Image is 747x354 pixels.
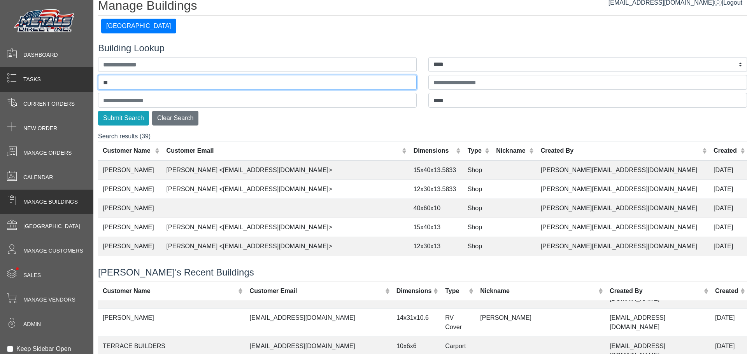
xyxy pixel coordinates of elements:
td: [PERSON_NAME] [98,237,162,256]
span: Manage Orders [23,149,72,157]
td: [DATE] [709,180,747,199]
td: 12x30x13.5833 [409,180,463,199]
td: RV Cover [440,308,475,337]
a: [GEOGRAPHIC_DATA] [101,23,176,29]
td: [PERSON_NAME] [98,160,162,180]
h4: Building Lookup [98,43,747,54]
td: [DATE] [709,218,747,237]
td: [PERSON_NAME][EMAIL_ADDRESS][DOMAIN_NAME] [536,180,709,199]
td: [EMAIL_ADDRESS][DOMAIN_NAME] [245,308,392,337]
td: [PERSON_NAME] [98,256,162,275]
span: New Order [23,124,57,133]
td: [PERSON_NAME] <[EMAIL_ADDRESS][DOMAIN_NAME]> [162,218,409,237]
td: [DATE] [709,237,747,256]
td: [DATE] [709,160,747,180]
td: [PERSON_NAME] <[EMAIL_ADDRESS][DOMAIN_NAME]> [162,160,409,180]
span: Manage Vendors [23,296,75,304]
td: 15x40x13 [409,256,463,275]
div: Customer Name [103,146,153,155]
td: [PERSON_NAME] [98,199,162,218]
span: [GEOGRAPHIC_DATA] [23,222,80,230]
div: Created [714,146,738,155]
span: Tasks [23,75,41,84]
label: Keep Sidebar Open [16,344,71,354]
h4: [PERSON_NAME]'s Recent Buildings [98,267,747,278]
button: [GEOGRAPHIC_DATA] [101,19,176,33]
td: [DATE] [710,308,747,337]
span: Sales [23,271,41,279]
div: Dimensions [396,286,432,295]
div: Customer Email [250,286,383,295]
div: Customer Name [103,286,236,295]
td: 15x40x13 [409,218,463,237]
td: Shop [463,218,491,237]
td: Shop [463,160,491,180]
td: 12x30x13 [409,237,463,256]
td: [PERSON_NAME] <[EMAIL_ADDRESS][DOMAIN_NAME]> [162,180,409,199]
span: Current Orders [23,100,75,108]
td: [PERSON_NAME] <[EMAIL_ADDRESS][DOMAIN_NAME]> [162,256,409,275]
td: [PERSON_NAME][EMAIL_ADDRESS][DOMAIN_NAME] [536,256,709,275]
td: [DATE] [709,256,747,275]
td: [PERSON_NAME][EMAIL_ADDRESS][DOMAIN_NAME] [536,237,709,256]
div: Search results (39) [98,132,747,258]
div: Created By [610,286,702,295]
button: Clear Search [152,111,198,126]
td: 40x60x10 [409,199,463,218]
td: [EMAIL_ADDRESS][DOMAIN_NAME] [605,308,710,337]
td: Shop [463,256,491,275]
span: Calendar [23,173,53,181]
td: Shop [463,237,491,256]
span: Manage Buildings [23,198,78,206]
div: Nickname [480,286,596,295]
div: Dimensions [414,146,454,155]
span: Dashboard [23,51,58,59]
img: Metals Direct Inc Logo [12,7,78,36]
td: [PERSON_NAME] [98,180,162,199]
button: Submit Search [98,111,149,126]
span: Admin [23,320,41,328]
td: [PERSON_NAME] [98,308,245,337]
td: [PERSON_NAME] [98,218,162,237]
td: [PERSON_NAME] <[EMAIL_ADDRESS][DOMAIN_NAME]> [162,237,409,256]
td: [PERSON_NAME][EMAIL_ADDRESS][DOMAIN_NAME] [536,218,709,237]
td: [PERSON_NAME][EMAIL_ADDRESS][DOMAIN_NAME] [536,199,709,218]
td: 15x40x13.5833 [409,160,463,180]
div: Type [468,146,483,155]
td: [PERSON_NAME] [475,308,605,337]
div: Nickname [496,146,527,155]
td: Shop [463,199,491,218]
span: Manage Customers [23,247,83,255]
span: • [7,256,27,281]
td: 14x31x10.6 [392,308,440,337]
div: Created By [541,146,700,155]
td: [DATE] [709,199,747,218]
td: Shop [463,180,491,199]
div: Type [445,286,467,295]
div: Customer Email [167,146,400,155]
div: Created [715,286,738,295]
td: [PERSON_NAME][EMAIL_ADDRESS][DOMAIN_NAME] [536,160,709,180]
